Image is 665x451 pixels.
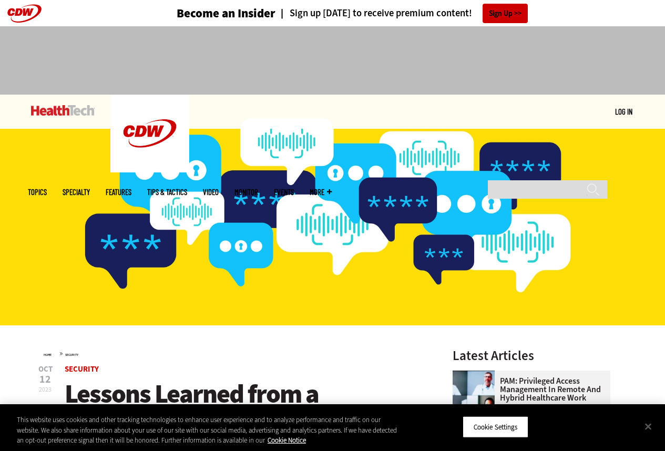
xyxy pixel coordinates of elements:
span: Oct [38,365,53,373]
a: Events [274,188,294,196]
a: Sign up [DATE] to receive premium content! [275,8,472,18]
a: Log in [615,107,632,116]
span: 2023 [39,385,52,394]
img: Home [31,105,95,116]
h3: Become an Insider [177,7,275,19]
button: Cookie Settings [463,416,528,438]
img: Home [110,95,189,172]
span: 12 [38,374,53,385]
span: Topics [28,188,47,196]
button: Close [637,415,660,438]
div: This website uses cookies and other tracking technologies to enhance user experience and to analy... [17,415,399,446]
a: remote call with care team [453,371,500,379]
img: remote call with care team [453,371,495,413]
div: User menu [615,106,632,117]
span: Specialty [63,188,90,196]
a: Features [106,188,131,196]
a: Sign Up [483,4,528,23]
a: Security [65,353,78,357]
a: Home [44,353,52,357]
a: Video [203,188,219,196]
span: More [310,188,332,196]
a: Tips & Tactics [147,188,187,196]
a: PAM: Privileged Access Management in Remote and Hybrid Healthcare Work [453,377,604,402]
a: Security [65,364,99,374]
h3: Latest Articles [453,349,610,362]
a: CDW [110,164,189,175]
a: Become an Insider [137,7,275,19]
a: MonITor [234,188,258,196]
a: More information about your privacy [268,436,306,445]
div: » [44,349,425,357]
